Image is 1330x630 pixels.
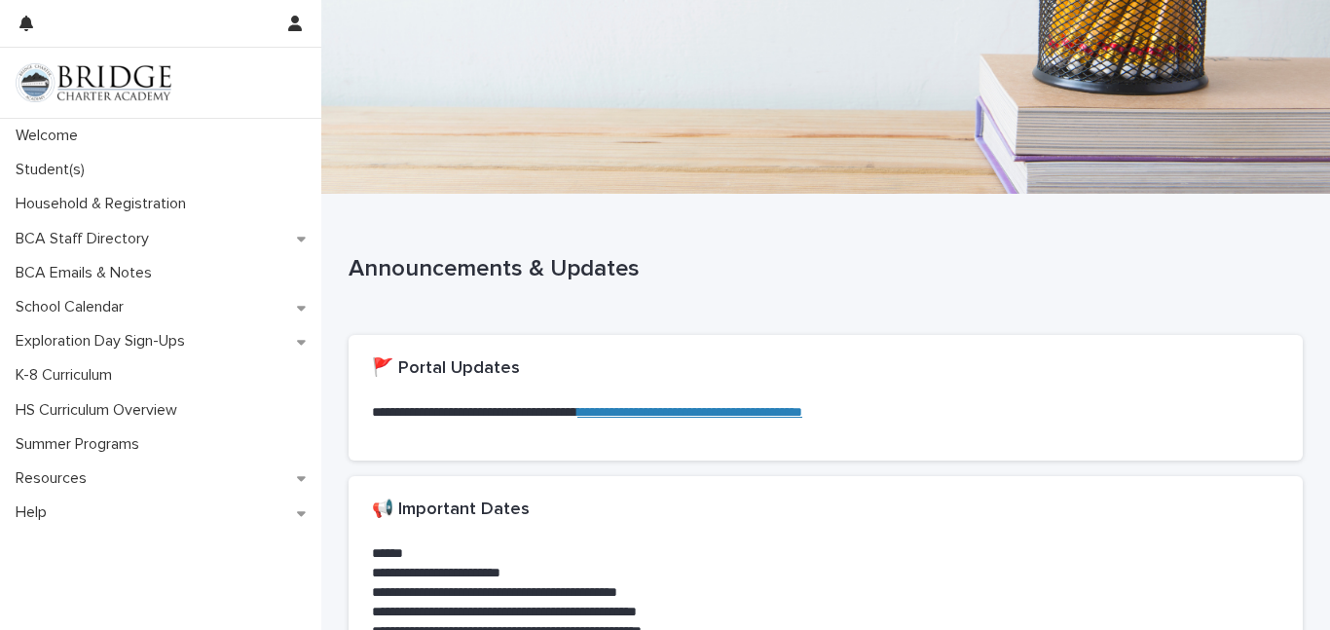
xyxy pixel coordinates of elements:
[8,503,62,522] p: Help
[8,298,139,316] p: School Calendar
[8,195,202,213] p: Household & Registration
[8,366,128,385] p: K-8 Curriculum
[8,469,102,488] p: Resources
[349,255,1295,283] p: Announcements & Updates
[8,127,93,145] p: Welcome
[8,435,155,454] p: Summer Programs
[8,401,193,420] p: HS Curriculum Overview
[8,264,167,282] p: BCA Emails & Notes
[8,161,100,179] p: Student(s)
[372,358,520,380] h2: 🚩 Portal Updates
[8,332,201,351] p: Exploration Day Sign-Ups
[372,500,530,521] h2: 📢 Important Dates
[16,63,171,102] img: V1C1m3IdTEidaUdm9Hs0
[8,230,165,248] p: BCA Staff Directory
